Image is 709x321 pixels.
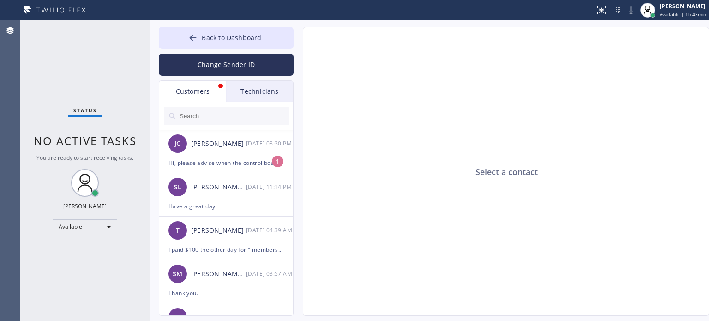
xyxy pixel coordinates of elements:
div: 09/12/2025 9:39 AM [246,225,294,236]
button: Change Sender ID [159,54,294,76]
div: Hi, please advise when the control board will be installed into our refrigerator [168,157,284,168]
span: You are ready to start receiving tasks. [36,154,133,162]
div: 09/16/2025 9:30 AM [246,138,294,149]
button: Mute [625,4,637,17]
div: Customers [159,81,226,102]
span: JC [174,139,180,149]
button: Back to Dashboard [159,27,294,49]
div: Technicians [226,81,293,102]
div: Available [53,219,117,234]
div: [PERSON_NAME] Lead [191,182,246,193]
div: 09/10/2025 9:57 AM [246,268,294,279]
div: Have a great day! [168,201,284,212]
div: [PERSON_NAME] [191,139,246,149]
span: No active tasks [34,133,137,148]
span: SM [173,269,182,279]
input: Search [179,107,289,125]
div: [PERSON_NAME] [191,225,246,236]
div: I paid $100 the other day for " membership " or whatever. I was told that I had someone coming be... [168,244,284,255]
div: [PERSON_NAME] [63,202,107,210]
span: T [176,225,180,236]
span: Status [73,107,97,114]
div: Thank you. [168,288,284,298]
div: 09/15/2025 9:14 AM [246,182,294,192]
span: Back to Dashboard [202,33,261,42]
div: [PERSON_NAME] [660,2,706,10]
div: 1 [272,156,283,167]
div: [PERSON_NAME] Ms [191,269,246,279]
span: Available | 1h 43min [660,11,706,18]
span: SL [174,182,181,193]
